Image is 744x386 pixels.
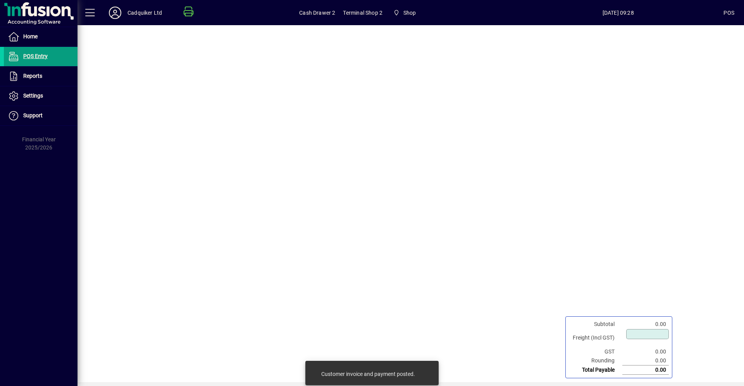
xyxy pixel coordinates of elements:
a: Support [4,106,77,125]
a: Home [4,27,77,46]
td: GST [569,347,622,356]
span: Terminal Shop 2 [343,7,382,19]
div: Cadquiker Ltd [127,7,162,19]
a: Reports [4,67,77,86]
span: Cash Drawer 2 [299,7,335,19]
div: Customer invoice and payment posted. [321,370,415,378]
button: Profile [103,6,127,20]
span: Home [23,33,38,39]
td: 0.00 [622,320,669,329]
span: Shop [390,6,419,20]
span: [DATE] 09:28 [513,7,723,19]
span: POS Entry [23,53,48,59]
span: Reports [23,73,42,79]
td: Subtotal [569,320,622,329]
td: Rounding [569,356,622,365]
span: Settings [23,93,43,99]
td: 0.00 [622,347,669,356]
td: 0.00 [622,365,669,375]
td: Freight (Incl GST) [569,329,622,347]
span: Shop [403,7,416,19]
div: POS [723,7,734,19]
a: Settings [4,86,77,106]
span: Support [23,112,43,118]
td: 0.00 [622,356,669,365]
td: Total Payable [569,365,622,375]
